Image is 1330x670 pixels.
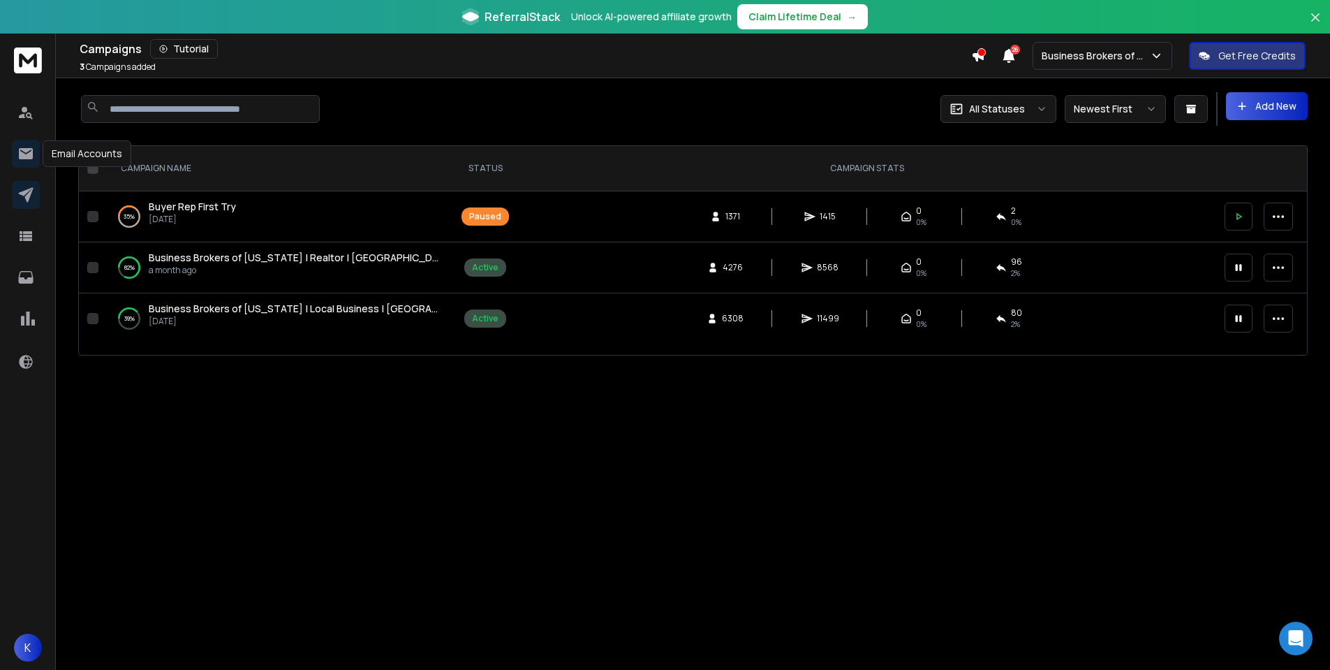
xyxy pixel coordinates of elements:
span: 80 [1011,307,1022,319]
div: Campaigns [80,39,971,59]
button: Add New [1226,92,1308,120]
span: ReferralStack [485,8,560,25]
a: Business Brokers of [US_STATE] | Local Business | [GEOGRAPHIC_DATA] [149,302,439,316]
div: Active [472,313,498,324]
span: → [847,10,857,24]
span: Business Brokers of [US_STATE] | Realtor | [GEOGRAPHIC_DATA] [149,251,455,264]
p: Business Brokers of AZ [1042,49,1150,63]
div: Paused [469,211,501,222]
p: Get Free Credits [1218,49,1296,63]
span: 0% [916,217,926,228]
div: Active [472,262,498,273]
span: 0 [916,256,922,268]
p: a month ago [149,265,439,276]
span: 4276 [723,262,743,273]
td: 82%Business Brokers of [US_STATE] | Realtor | [GEOGRAPHIC_DATA]a month ago [104,242,453,293]
button: Tutorial [150,39,218,59]
span: 11499 [817,313,839,324]
p: 39 % [124,312,135,326]
p: 82 % [124,261,135,275]
th: STATUS [453,146,517,191]
span: 0% [916,268,926,279]
a: Buyer Rep First Try [149,200,236,214]
th: CAMPAIGN NAME [104,146,453,191]
p: Campaigns added [80,61,156,73]
button: Claim Lifetime Deal→ [737,4,868,29]
span: 96 [1011,256,1022,268]
span: 0 % [1011,217,1021,228]
span: Buyer Rep First Try [149,200,236,213]
p: 35 % [124,210,135,224]
th: CAMPAIGN STATS [517,146,1216,191]
span: 8568 [817,262,838,273]
span: 0 [916,205,922,217]
p: Unlock AI-powered affiliate growth [571,10,732,24]
span: 26 [1010,45,1020,54]
p: All Statuses [969,102,1025,116]
p: [DATE] [149,316,439,327]
span: 0 [916,307,922,319]
p: [DATE] [149,214,236,225]
span: 1415 [820,211,836,222]
span: 1371 [725,211,740,222]
span: 2 % [1011,319,1020,330]
span: 0% [916,319,926,330]
td: 39%Business Brokers of [US_STATE] | Local Business | [GEOGRAPHIC_DATA][DATE] [104,293,453,344]
button: K [14,634,42,662]
span: 6308 [722,313,744,324]
span: 3 [80,61,84,73]
a: Business Brokers of [US_STATE] | Realtor | [GEOGRAPHIC_DATA] [149,251,439,265]
span: Business Brokers of [US_STATE] | Local Business | [GEOGRAPHIC_DATA] [149,302,490,315]
button: Get Free Credits [1189,42,1306,70]
div: Open Intercom Messenger [1279,622,1313,655]
button: Close banner [1306,8,1324,42]
div: Email Accounts [43,140,131,167]
button: Newest First [1065,95,1166,123]
span: 2 [1011,205,1016,217]
span: 2 % [1011,268,1020,279]
td: 35%Buyer Rep First Try[DATE] [104,191,453,242]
